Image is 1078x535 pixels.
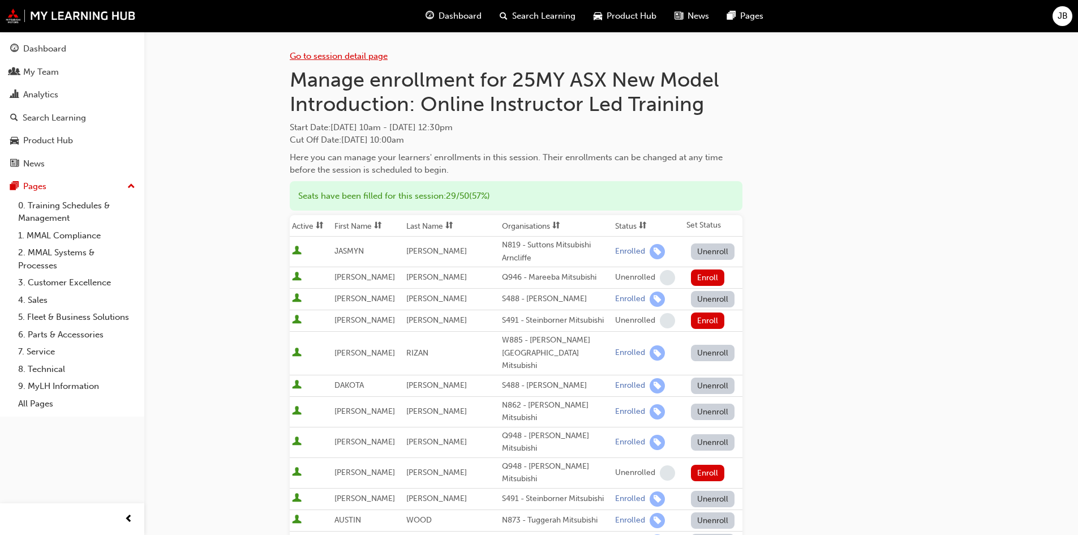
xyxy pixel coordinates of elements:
span: learningRecordVerb_NONE-icon [660,270,675,285]
div: Unenrolled [615,468,655,478]
button: DashboardMy TeamAnalyticsSearch LearningProduct HubNews [5,36,140,176]
span: [PERSON_NAME] [406,468,467,477]
button: JB [1053,6,1072,26]
div: Enrolled [615,348,645,358]
a: news-iconNews [665,5,718,28]
div: Q946 - Mareeba Mitsubishi [502,271,611,284]
span: car-icon [594,9,602,23]
a: Product Hub [5,130,140,151]
span: [PERSON_NAME] [334,468,395,477]
span: JASMYN [334,246,364,256]
a: car-iconProduct Hub [585,5,665,28]
th: Toggle SortBy [404,215,500,237]
span: [PERSON_NAME] [334,348,395,358]
span: User is active [292,515,302,526]
div: S491 - Steinborner Mitsubishi [502,314,611,327]
span: [PERSON_NAME] [334,494,395,503]
div: Q948 - [PERSON_NAME] Mitsubishi [502,460,611,486]
a: 9. MyLH Information [14,378,140,395]
span: [PERSON_NAME] [406,272,467,282]
span: pages-icon [727,9,736,23]
span: pages-icon [10,182,19,192]
span: learningRecordVerb_NONE-icon [660,313,675,328]
div: My Team [23,66,59,79]
div: N862 - [PERSON_NAME] Mitsubishi [502,399,611,425]
span: sorting-icon [552,221,560,231]
span: [PERSON_NAME] [334,294,395,303]
button: Enroll [691,313,725,329]
span: [PERSON_NAME] [406,406,467,416]
span: [PERSON_NAME] [334,315,395,325]
button: Unenroll [691,243,735,260]
span: news-icon [10,159,19,169]
span: User is active [292,380,302,391]
div: Q948 - [PERSON_NAME] Mitsubishi [502,430,611,455]
h1: Manage enrollment for 25MY ASX New Model Introduction: Online Instructor Led Training [290,67,742,117]
div: Enrolled [615,437,645,448]
span: search-icon [10,113,18,123]
img: mmal [6,8,136,23]
span: User is active [292,406,302,417]
a: Go to session detail page [290,51,388,61]
div: S488 - [PERSON_NAME] [502,379,611,392]
div: Enrolled [615,494,645,504]
div: S488 - [PERSON_NAME] [502,293,611,306]
th: Toggle SortBy [500,215,613,237]
span: User is active [292,315,302,326]
th: Toggle SortBy [332,215,404,237]
div: Search Learning [23,112,86,125]
th: Toggle SortBy [290,215,332,237]
span: sorting-icon [374,221,382,231]
span: [PERSON_NAME] [334,272,395,282]
button: Pages [5,176,140,197]
span: User is active [292,436,302,448]
a: 2. MMAL Systems & Processes [14,244,140,274]
div: S491 - Steinborner Mitsubishi [502,493,611,506]
div: Enrolled [615,515,645,526]
span: DAKOTA [334,380,364,390]
span: sorting-icon [316,221,324,231]
a: 7. Service [14,343,140,361]
a: Search Learning [5,108,140,129]
span: car-icon [10,136,19,146]
a: Dashboard [5,38,140,59]
span: sorting-icon [445,221,453,231]
span: learningRecordVerb_ENROLL-icon [650,491,665,507]
a: pages-iconPages [718,5,772,28]
span: learningRecordVerb_ENROLL-icon [650,513,665,528]
div: Analytics [23,88,58,101]
a: search-iconSearch Learning [491,5,585,28]
span: Product Hub [607,10,656,23]
div: News [23,157,45,170]
span: WOOD [406,515,432,525]
span: Dashboard [439,10,482,23]
span: User is active [292,493,302,504]
span: learningRecordVerb_ENROLL-icon [650,244,665,259]
a: 3. Customer Excellence [14,274,140,292]
button: Unenroll [691,378,735,394]
span: [PERSON_NAME] [334,437,395,447]
span: prev-icon [124,512,133,527]
span: AUSTIN [334,515,361,525]
span: [PERSON_NAME] [334,406,395,416]
div: Product Hub [23,134,73,147]
th: Set Status [684,215,742,237]
span: chart-icon [10,90,19,100]
span: guage-icon [426,9,434,23]
a: My Team [5,62,140,83]
span: guage-icon [10,44,19,54]
span: User is active [292,467,302,478]
span: learningRecordVerb_ENROLL-icon [650,292,665,307]
span: [PERSON_NAME] [406,246,467,256]
div: Enrolled [615,246,645,257]
a: 0. Training Schedules & Management [14,197,140,227]
button: Unenroll [691,512,735,529]
a: 1. MMAL Compliance [14,227,140,245]
div: Pages [23,180,46,193]
div: N873 - Tuggerah Mitsubishi [502,514,611,527]
span: [PERSON_NAME] [406,380,467,390]
div: Enrolled [615,294,645,305]
button: Unenroll [691,291,735,307]
div: Unenrolled [615,272,655,283]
